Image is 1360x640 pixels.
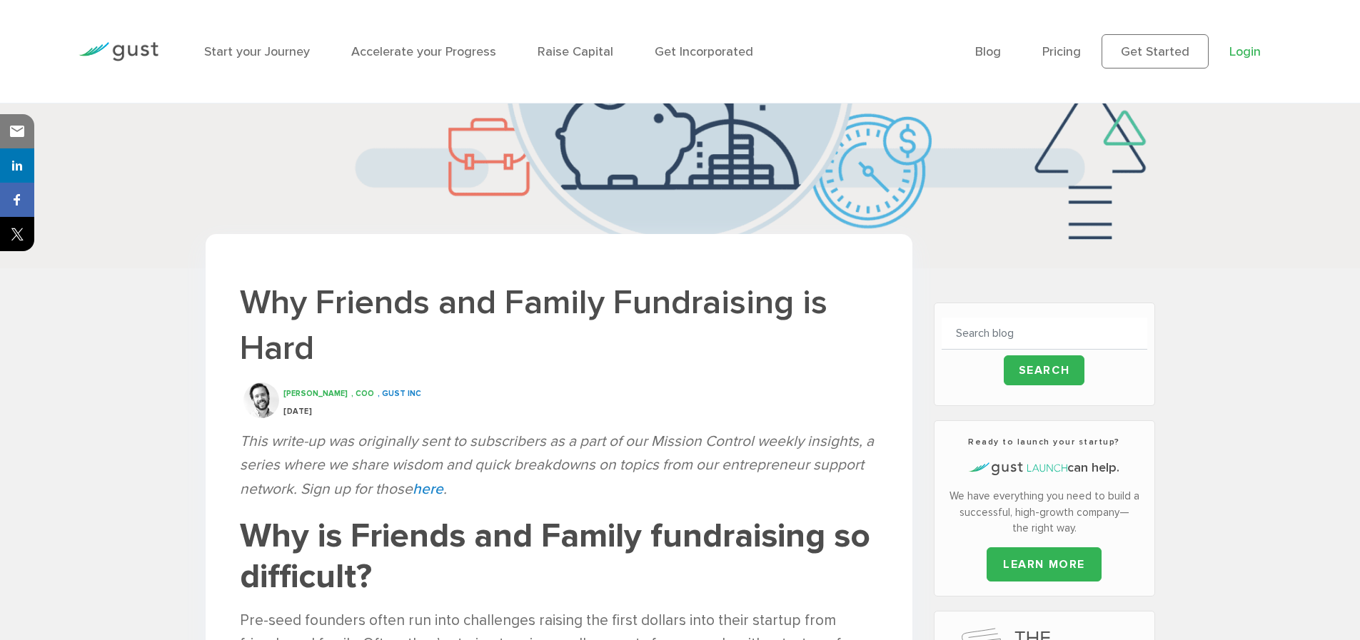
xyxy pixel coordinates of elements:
a: Login [1229,44,1261,59]
a: LEARN MORE [987,547,1102,581]
h4: can help. [942,459,1147,477]
a: Accelerate your Progress [351,44,496,59]
a: Raise Capital [538,44,613,59]
em: This write-up was originally sent to subscribers as a part of our Mission Control weekly insights... [240,432,874,498]
span: , COO [351,389,374,398]
a: Blog [975,44,1001,59]
a: Start your Journey [204,44,310,59]
span: [DATE] [283,407,312,416]
h1: Why is Friends and Family fundraising so difficult? [240,516,878,598]
a: Get Started [1102,34,1209,68]
img: Gust Logo [79,42,158,61]
p: We have everything you need to build a successful, high-growth company—the right way. [942,488,1147,537]
h3: Ready to launch your startup? [942,435,1147,448]
input: Search blog [942,318,1147,350]
span: [PERSON_NAME] [283,389,348,398]
a: here [413,480,443,498]
input: Search [1004,355,1085,385]
img: Ryan Nash [243,382,279,418]
h1: Why Friends and Family Fundraising is Hard [240,280,878,371]
span: , Gust INC [378,389,421,398]
a: Pricing [1042,44,1081,59]
a: Get Incorporated [655,44,753,59]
